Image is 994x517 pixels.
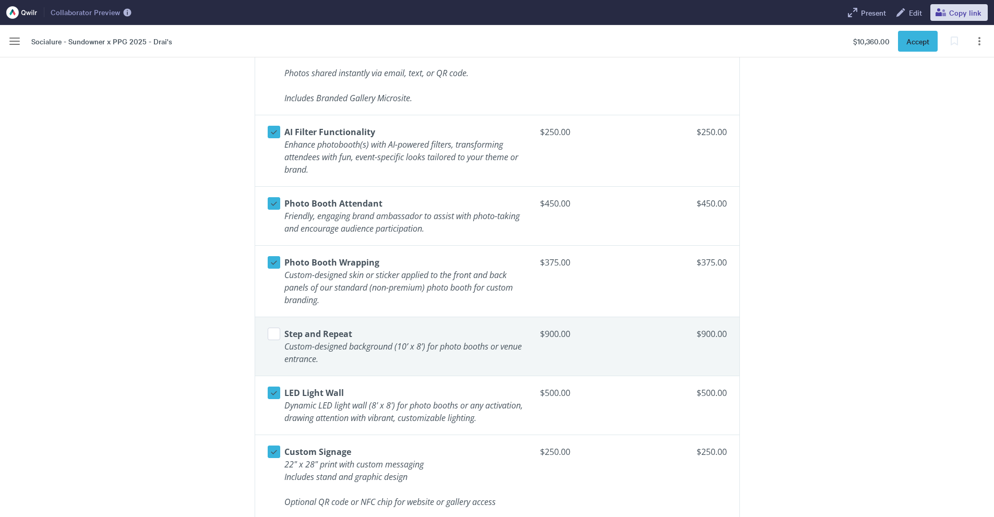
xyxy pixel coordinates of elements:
[697,387,727,399] span: $500.00
[949,8,981,17] span: Copy link
[890,4,926,21] a: Edit
[284,92,412,104] span: Includes Branded Gallery Microsite.
[284,126,375,138] span: AI Filter Functionality
[284,341,524,365] span: Custom-designed background (10’ x 8’) for photo booths or venue entrance.
[540,254,616,271] span: $375.00
[121,6,134,19] button: More info
[540,443,616,460] span: $250.00
[697,257,727,268] span: $375.00
[284,257,379,268] span: Photo Booth Wrapping
[697,328,727,340] span: $900.00
[284,387,344,399] span: LED Light Wall
[540,384,616,401] span: $500.00
[930,4,988,21] button: Copy link
[907,8,922,17] span: Edit
[540,195,616,212] span: $450.00
[284,400,525,424] span: Dynamic LED light wall (8' x 8') for photo booths or any activation, drawing attention with vibra...
[284,269,515,306] span: Custom-designed skin or sticker applied to the front and back panels of our standard (non-premium...
[284,471,408,483] span: Includes stand and graphic design
[540,326,616,342] span: $900.00
[284,139,520,175] span: Enhance photobooth(s) with AI-powered filters, transforming attendees with fun, event-specific lo...
[284,459,424,470] span: 22" x 28" print with custom messaging
[842,4,890,21] button: Present
[697,126,727,138] span: $250.00
[284,210,522,234] span: Friendly, engaging brand ambassador to assist with photo-taking and encourage audience participat...
[4,31,25,52] button: Menu
[284,446,351,458] span: Custom Signage
[906,35,929,47] span: Accept
[284,67,469,79] span: Photos shared instantly via email, text, or QR code.
[284,496,496,508] span: Optional QR code or NFC chip for website or gallery access
[969,31,990,52] button: Page options
[51,8,120,17] span: Collaborator Preview
[540,124,616,140] span: $250.00
[898,31,938,52] button: Accept
[284,198,382,209] span: Photo Booth Attendant
[859,8,886,17] span: Present
[697,198,727,209] span: $450.00
[284,328,352,340] span: Step and Repeat
[6,6,38,19] img: Qwilr logo
[31,35,172,47] span: Socialure - Sundowner x PPG 2025 - Drai's
[697,446,727,458] span: $250.00
[853,35,890,47] span: $10,360.00
[2,4,42,21] button: Qwilr logo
